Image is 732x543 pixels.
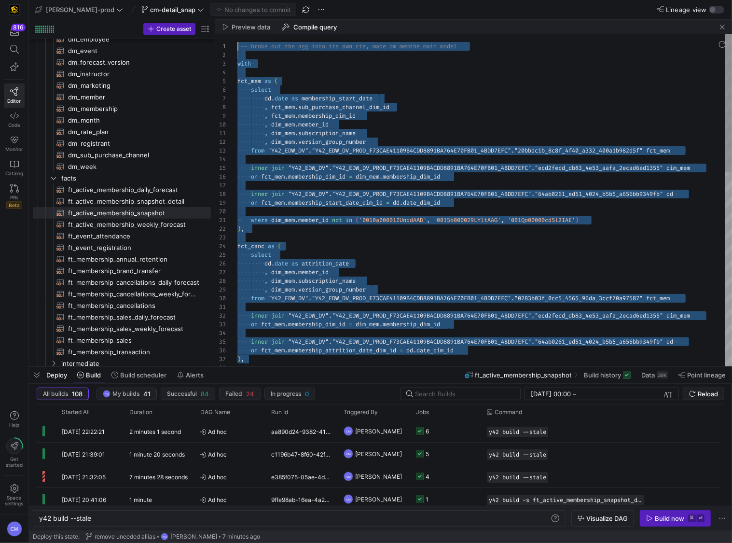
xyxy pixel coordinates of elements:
span: . [295,121,298,128]
span: select [251,251,271,259]
span: fct_mem [271,112,295,120]
button: Help [4,407,25,432]
span: attrition_date [302,260,349,267]
span: version_group_number [298,286,366,293]
span: membership_dim_id [288,173,345,181]
div: 3 [215,59,226,68]
span: on [251,199,258,207]
span: Build scheduler [120,371,166,379]
div: 16 [215,172,226,181]
span: . [271,95,275,102]
div: aa890d24-9382-41a7-8cbb-cef0b34180e3 [265,420,338,442]
span: membership_start_date [302,95,373,102]
a: dm_week​​​​​​​​​​ [33,161,211,172]
span: My builds [112,390,139,397]
button: Data39K [637,367,672,383]
a: ft_membership_cancellations_weekly_forecast​​​​​​​​​​ [33,288,211,300]
span: dm_employee​​​​​​​​​​ [68,34,199,45]
span: ( [356,216,359,224]
span: ( [275,77,278,85]
span: ft_membership_annual_retention​​​​​​​​​​ [68,254,199,265]
span: '0015b000029LYltAAG' [433,216,501,224]
a: Spacesettings [4,480,25,511]
span: dm_forecast_version​​​​​​​​​​ [68,57,199,68]
span: ft_membership_brand_transfer​​​​​​​​​​ [68,265,199,277]
a: Code [4,108,25,132]
button: Reload [683,388,724,400]
span: . [295,277,298,285]
span: 84 [201,390,209,398]
span: dm_registrant​​​​​​​​​​ [68,138,199,149]
input: Start datetime [531,390,571,398]
div: 13 [215,146,226,155]
input: Search Builds [415,390,512,398]
button: cm-detail_snap [139,3,207,16]
span: Data [641,371,655,379]
span: [PERSON_NAME]-prod [46,6,114,14]
a: ft_membership_sales_daily_forecast​​​​​​​​​​ [33,311,211,323]
span: dim_mem [271,268,295,276]
button: In progress0 [264,388,315,400]
span: fct_mem [237,77,261,85]
span: in [345,216,352,224]
span: Get started [6,456,23,468]
div: 21 [215,216,226,224]
div: Press SPACE to select this row. [33,138,211,149]
div: 20 [215,207,226,216]
span: join [271,190,285,198]
span: ft_active_membership_daily_forecast​​​​​​​​​​ [68,184,199,195]
a: PRsBeta [4,180,25,213]
div: Build now [655,515,684,522]
span: inner [251,164,268,172]
span: dm_membership​​​​​​​​​​ [68,103,199,114]
span: remove uneeded allias [95,533,155,540]
span: , [264,112,268,120]
span: , [264,268,268,276]
span: member_id [298,268,329,276]
a: Editor [4,84,25,108]
span: . [285,199,288,207]
div: Press SPACE to select this row. [33,149,211,161]
div: 23 [215,233,226,242]
span: . [295,138,298,146]
span: . [271,260,275,267]
span: ft_membership_sales​​​​​​​​​​ [68,335,199,346]
a: dm_event​​​​​​​​​​ [33,45,211,56]
span: = [386,199,389,207]
span: as [291,260,298,267]
button: Build history [580,367,635,383]
span: Catalog [5,170,23,176]
input: End datetime [578,390,641,398]
span: "ecd2fecd_db83_4e53_aafa_2ecad6ed1355" [535,164,663,172]
span: Lineage view [666,6,707,14]
span: ft_membership_sales_daily_forecast​​​​​​​​​​ [68,312,199,323]
span: 108 [72,390,83,398]
span: "Y42_EDW_DV" [288,190,329,198]
span: 4BDD7EFC" [501,164,531,172]
span: with [237,60,251,68]
button: Build [73,367,105,383]
span: . [531,164,535,172]
span: Alerts [186,371,204,379]
span: ft_membership_cancellations_weekly_forecast​​​​​​​​​​ [68,289,199,300]
span: dm_sub_purchase_channel​​​​​​​​​​ [68,150,199,161]
span: . [308,294,312,302]
span: subscription_name [298,277,356,285]
span: Successful [167,390,197,397]
a: ft_active_membership_snapshot​​​​​​​​​​ [33,207,211,219]
span: . [379,173,383,181]
button: Failed24 [219,388,261,400]
span: 4BDD7EFC" [481,147,511,154]
span: ft_active_membership_snapshot​​​​​​​​​​ [68,208,199,219]
span: 7 minutes ago [222,533,260,540]
div: 26 [215,259,226,268]
span: as [291,95,298,102]
span: from [251,294,264,302]
a: ft_active_membership_weekly_forecast​​​​​​​​​​ [33,219,211,230]
span: dim_mem [271,277,295,285]
span: dim_mem [356,173,379,181]
div: 9ffe98ab-16ea-4a23-856d-6d8412f3f6ee [265,488,338,510]
span: . [400,199,403,207]
div: 816 [11,24,26,31]
div: 18 [215,190,226,198]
